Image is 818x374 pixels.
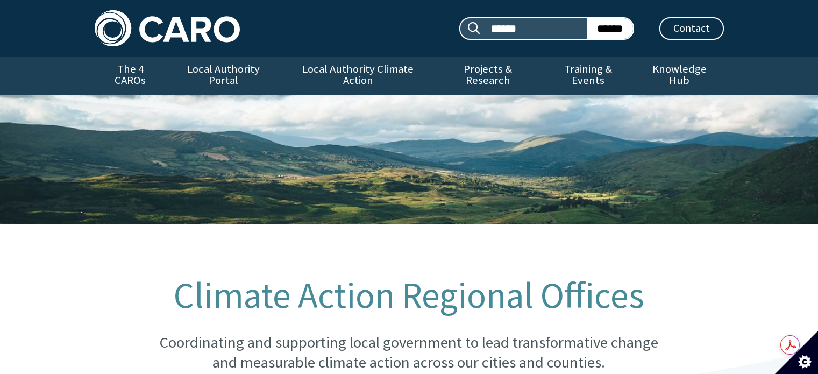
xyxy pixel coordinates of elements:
a: Knowledge Hub [635,57,723,95]
a: Local Authority Climate Action [281,57,435,95]
img: Caro logo [95,10,240,46]
a: Training & Events [541,57,635,95]
h1: Climate Action Regional Offices [148,276,670,315]
button: Set cookie preferences [775,331,818,374]
a: Projects & Research [435,57,541,95]
a: Contact [659,17,724,40]
a: The 4 CAROs [95,57,166,95]
a: Local Authority Portal [166,57,281,95]
p: Coordinating and supporting local government to lead transformative change and measurable climate... [148,333,670,373]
